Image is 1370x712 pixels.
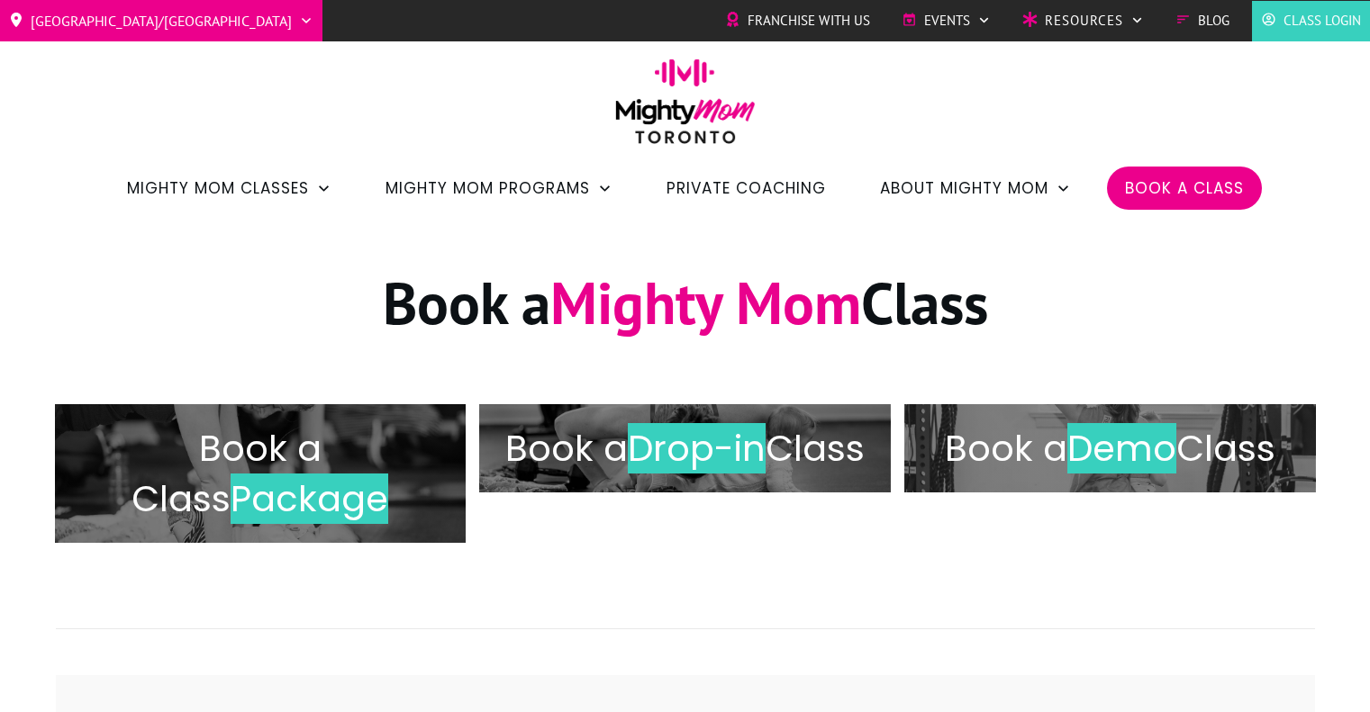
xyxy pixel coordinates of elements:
img: mightymom-logo-toronto [606,59,765,157]
span: [GEOGRAPHIC_DATA]/[GEOGRAPHIC_DATA] [31,6,292,35]
a: Mighty Mom Classes [127,173,331,203]
span: Book a Class [132,423,322,524]
a: Private Coaching [667,173,826,203]
a: Events [902,7,991,34]
span: Class [1176,423,1275,473]
span: Class Login [1284,7,1361,34]
a: Franchise with Us [725,7,870,34]
span: Drop-in [628,423,766,473]
a: [GEOGRAPHIC_DATA]/[GEOGRAPHIC_DATA] [9,6,313,35]
span: Book a [945,423,1067,473]
span: Events [924,7,970,34]
a: Class Login [1261,7,1361,34]
a: Book a Class [1125,173,1244,203]
a: Mighty Mom Programs [386,173,612,203]
span: Mighty Mom Programs [386,173,590,203]
a: About Mighty Mom [880,173,1071,203]
a: Blog [1175,7,1229,34]
span: Package [231,473,388,524]
h1: Book a Class [56,265,1315,363]
span: Demo [1067,423,1176,473]
span: Franchise with Us [748,7,870,34]
span: Mighty Mom Classes [127,173,309,203]
span: Mighty Mom [550,265,861,340]
h2: Book a Class [498,423,872,473]
span: About Mighty Mom [880,173,1048,203]
a: Resources [1022,7,1144,34]
span: Blog [1198,7,1229,34]
span: Resources [1045,7,1123,34]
